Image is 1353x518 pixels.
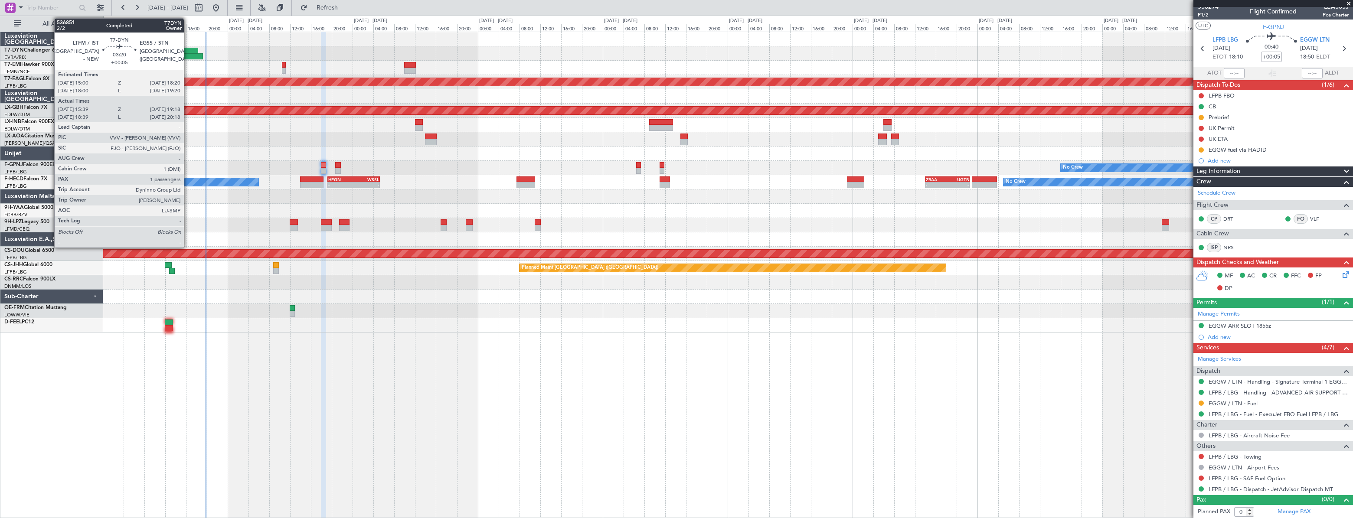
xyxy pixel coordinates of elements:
span: (4/7) [1322,343,1334,352]
a: [PERSON_NAME]/QSA [4,140,56,147]
div: 04:00 [748,24,769,32]
span: CR [1269,272,1277,280]
a: EGGW / LTN - Fuel [1209,400,1258,407]
div: 08:00 [144,24,165,32]
a: F-HECDFalcon 7X [4,176,47,182]
span: (1/1) [1322,297,1334,306]
div: No Crew [1063,161,1083,174]
span: 00:40 [1265,43,1278,52]
div: 20:00 [707,24,728,32]
span: ATOT [1207,69,1222,78]
a: LFPB / LBG - Towing [1209,453,1261,460]
span: [DATE] [1300,44,1318,53]
div: 04:00 [124,24,144,32]
div: 08:00 [1144,24,1165,32]
span: P1/2 [1198,11,1219,19]
a: EGGW / LTN - Handling - Signature Terminal 1 EGGW / LTN [1209,378,1349,385]
span: 538294 [1198,2,1219,11]
a: T7-EMIHawker 900XP [4,62,57,67]
div: [DATE] - [DATE] [604,17,637,25]
a: LFPB / LBG - Handling - ADVANCED AIR SUPPORT LFPB [1209,389,1349,396]
div: 12:00 [790,24,811,32]
a: LFPB/LBG [4,183,27,189]
button: All Aircraft [10,17,94,31]
span: Leg Information [1196,166,1240,176]
div: 04:00 [1123,24,1144,32]
div: WSSL [354,177,379,182]
span: [DATE] [1212,44,1230,53]
div: CP [1207,214,1221,224]
a: LFPB/LBG [4,254,27,261]
button: Refresh [296,1,348,15]
span: MF [1225,272,1233,280]
a: CS-DOUGlobal 6500 [4,248,54,253]
a: Manage Services [1198,355,1241,364]
a: LX-AOACitation Mustang [4,134,66,139]
span: DP [1225,284,1232,293]
a: NRS [1223,244,1243,251]
a: F-GPNJFalcon 900EX [4,162,56,167]
div: 20:00 [832,24,853,32]
div: 00:00 [353,24,373,32]
div: EGGW ARR SLOT 1855z [1209,322,1271,329]
span: Refresh [309,5,346,11]
div: EGGW fuel via HADID [1209,146,1267,153]
span: [DATE] - [DATE] [147,4,188,12]
span: CS-DOU [4,248,25,253]
div: 12:00 [1040,24,1061,32]
div: 12:00 [290,24,311,32]
div: 04:00 [998,24,1019,32]
div: Prebrief [1209,114,1229,121]
span: OE-FRM [4,305,25,310]
span: T7-EAGL [4,76,26,81]
a: LFPB / LBG - Fuel - ExecuJet FBO Fuel LFPB / LBG [1209,410,1338,418]
div: Add new [1208,157,1349,164]
a: T7-EAGLFalcon 8X [4,76,49,81]
span: LX-GBH [4,105,23,110]
a: LFPB/LBG [4,169,27,175]
div: 00:00 [603,24,624,32]
span: EGGW LTN [1300,36,1330,45]
a: LFMN/NCE [4,68,30,75]
div: [DATE] - [DATE] [229,17,262,25]
span: Dispatch To-Dos [1196,80,1240,90]
a: FCBB/BZV [4,212,27,218]
div: 16:00 [811,24,832,32]
span: ALDT [1325,69,1339,78]
span: 9H-LPZ [4,219,22,225]
div: FO [1294,214,1308,224]
div: [DATE] - [DATE] [854,17,887,25]
span: ELDT [1316,53,1330,62]
a: CS-JHHGlobal 6000 [4,262,52,267]
div: 12:00 [665,24,686,32]
span: 18:50 [1300,53,1314,62]
div: HEGN [328,177,353,182]
div: 16:00 [1186,24,1206,32]
div: 12:00 [1165,24,1186,32]
div: ZBAA [926,177,947,182]
a: LX-INBFalcon 900EX EASy II [4,119,73,124]
div: 04:00 [873,24,894,32]
span: LX-INB [4,119,21,124]
div: 00:00 [228,24,248,32]
div: [DATE] - [DATE] [105,17,138,25]
a: LFPB/LBG [4,269,27,275]
a: EGGW / LTN - Airport Fees [1209,464,1279,471]
a: D-FEELPC12 [4,319,34,325]
div: 20:00 [1082,24,1102,32]
span: D-FEEL [4,319,22,325]
div: ISP [1207,243,1221,252]
a: LFPB/LBG [4,83,27,89]
a: VLF [1310,215,1330,223]
span: T7-EMI [4,62,21,67]
div: 16:00 [186,24,207,32]
div: 00:00 [1102,24,1123,32]
div: Flight Confirmed [1250,7,1297,16]
div: 16:00 [936,24,957,32]
div: 04:00 [624,24,644,32]
div: 08:00 [269,24,290,32]
div: 08:00 [520,24,540,32]
a: 9H-LPZLegacy 500 [4,219,49,225]
span: FFC [1291,272,1301,280]
div: 08:00 [769,24,790,32]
